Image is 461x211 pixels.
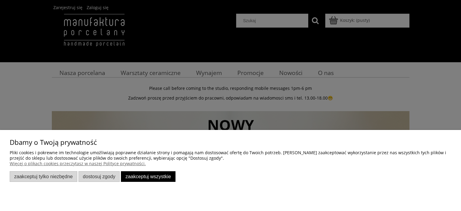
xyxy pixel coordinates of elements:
[121,171,175,182] button: Zaakceptuj wszystkie
[10,171,77,182] button: Zaakceptuj tylko niezbędne
[10,150,451,161] p: Pliki cookies i pokrewne im technologie umożliwiają poprawne działanie strony i pomagają nam dost...
[10,161,146,166] a: Więcej o plikach cookies przeczytasz w naszej Polityce prywatności.
[10,140,451,145] p: Dbamy o Twoją prywatność
[79,171,120,182] button: Dostosuj zgody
